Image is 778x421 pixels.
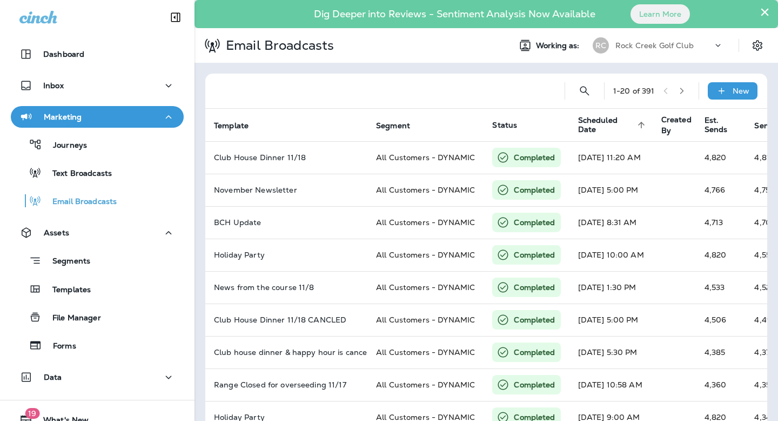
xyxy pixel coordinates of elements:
[705,116,728,134] span: Est. Sends
[376,250,475,260] span: All Customers - DYNAMIC
[613,87,655,95] div: 1 - 20 of 391
[376,218,475,227] span: All Customers - DYNAMIC
[11,75,184,96] button: Inbox
[514,314,555,325] p: Completed
[214,153,359,162] p: Club House Dinner 11/18
[44,113,82,121] p: Marketing
[11,43,184,65] button: Dashboard
[593,37,609,54] div: RC
[376,121,410,130] span: Segment
[11,106,184,128] button: Marketing
[42,256,90,267] p: Segments
[222,37,334,54] p: Email Broadcasts
[11,334,184,357] button: Forms
[11,133,184,156] button: Journeys
[696,141,746,174] td: 4,820
[25,408,39,419] span: 19
[514,379,555,390] p: Completed
[214,186,359,194] p: November Newsletter
[42,341,76,352] p: Forms
[514,249,555,260] p: Completed
[283,12,627,16] p: Dig Deeper into Reviews - Sentiment Analysis Now Available
[11,366,184,388] button: Data
[569,174,653,206] td: [DATE] 5:00 PM
[754,121,777,130] span: Sends
[574,80,595,102] button: Search Email Broadcasts
[514,347,555,358] p: Completed
[733,87,749,95] p: New
[578,116,648,134] span: Scheduled Date
[569,206,653,239] td: [DATE] 8:31 AM
[696,369,746,401] td: 4,360
[631,4,690,24] button: Learn More
[514,185,555,195] p: Completed
[696,174,746,206] td: 4,766
[214,348,359,357] p: Club house dinner & happy hour is cancelled 11/18 CANCLED
[569,369,653,401] td: [DATE] 10:58 AM
[376,185,475,195] span: All Customers - DYNAMIC
[11,222,184,244] button: Assets
[705,116,742,134] span: Est. Sends
[376,121,424,130] span: Segment
[160,6,191,28] button: Collapse Sidebar
[696,304,746,336] td: 4,506
[11,161,184,184] button: Text Broadcasts
[569,304,653,336] td: [DATE] 5:00 PM
[569,239,653,271] td: [DATE] 10:00 AM
[43,50,84,58] p: Dashboard
[760,3,770,21] button: Close
[44,373,62,381] p: Data
[214,380,359,389] p: Range Closed for overseeding 11/17
[43,81,64,90] p: Inbox
[514,282,555,293] p: Completed
[214,315,359,324] p: Club House Dinner 11/18 CANCLED
[376,380,475,390] span: All Customers - DYNAMIC
[569,271,653,304] td: [DATE] 1:30 PM
[492,120,517,130] span: Status
[214,283,359,292] p: News from the course 11/8
[615,41,694,50] p: Rock Creek Golf Club
[376,315,475,325] span: All Customers - DYNAMIC
[569,336,653,369] td: [DATE] 5:30 PM
[11,189,184,212] button: Email Broadcasts
[42,141,87,151] p: Journeys
[696,336,746,369] td: 4,385
[214,121,249,130] span: Template
[214,121,263,130] span: Template
[748,36,767,55] button: Settings
[514,152,555,163] p: Completed
[376,347,475,357] span: All Customers - DYNAMIC
[42,313,101,324] p: File Manager
[11,306,184,328] button: File Manager
[11,278,184,300] button: Templates
[661,115,692,135] span: Created By
[376,153,475,162] span: All Customers - DYNAMIC
[42,169,112,179] p: Text Broadcasts
[578,116,634,134] span: Scheduled Date
[214,251,359,259] p: Holiday Party
[376,282,475,292] span: All Customers - DYNAMIC
[696,239,746,271] td: 4,820
[11,249,184,272] button: Segments
[42,285,91,295] p: Templates
[44,228,69,237] p: Assets
[696,271,746,304] td: 4,533
[569,141,653,174] td: [DATE] 11:20 AM
[514,217,555,228] p: Completed
[214,218,359,227] p: BCH Update
[42,197,117,207] p: Email Broadcasts
[696,206,746,239] td: 4,713
[536,41,582,50] span: Working as:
